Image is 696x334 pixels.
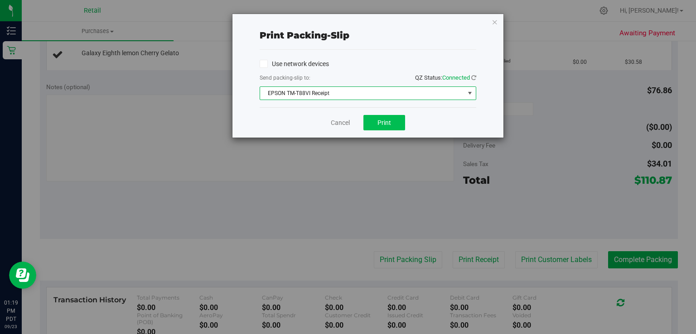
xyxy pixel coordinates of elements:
[377,119,391,126] span: Print
[260,59,329,69] label: Use network devices
[415,74,476,81] span: QZ Status:
[9,262,36,289] iframe: Resource center
[260,74,310,82] label: Send packing-slip to:
[331,118,350,128] a: Cancel
[260,87,464,100] span: EPSON TM-T88VI Receipt
[260,30,349,41] span: Print packing-slip
[464,87,475,100] span: select
[363,115,405,130] button: Print
[442,74,470,81] span: Connected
